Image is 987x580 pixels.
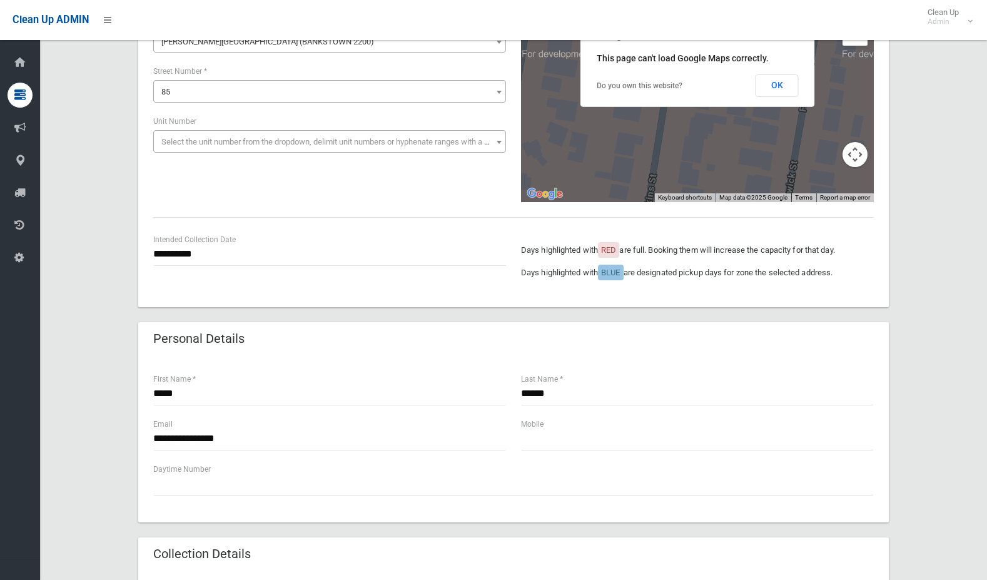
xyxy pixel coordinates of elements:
header: Personal Details [138,327,260,351]
a: Terms (opens in new tab) [795,194,812,201]
span: Clean Up ADMIN [13,14,89,26]
span: Select the unit number from the dropdown, delimit unit numbers or hyphenate ranges with a comma [161,137,511,146]
img: Google [524,186,565,202]
span: Wilkins Street (BANKSTOWN 2200) [156,33,503,51]
span: Clean Up [921,8,971,26]
button: Keyboard shortcuts [658,193,712,202]
span: 85 [153,80,506,103]
p: Days highlighted with are designated pickup days for zone the selected address. [521,265,874,280]
a: Open this area in Google Maps (opens a new window) [524,186,565,202]
span: 85 [161,87,170,96]
header: Collection Details [138,542,266,566]
a: Report a map error [820,194,870,201]
span: 85 [156,83,503,101]
button: OK [756,74,799,97]
span: Wilkins Street (BANKSTOWN 2200) [153,30,506,53]
small: Admin [928,17,959,26]
span: Map data ©2025 Google [719,194,787,201]
span: BLUE [601,268,620,277]
a: Do you own this website? [597,81,682,90]
span: This page can't load Google Maps correctly. [597,53,769,63]
p: Days highlighted with are full. Booking them will increase the capacity for that day. [521,243,874,258]
button: Map camera controls [843,142,868,167]
span: RED [601,245,616,255]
